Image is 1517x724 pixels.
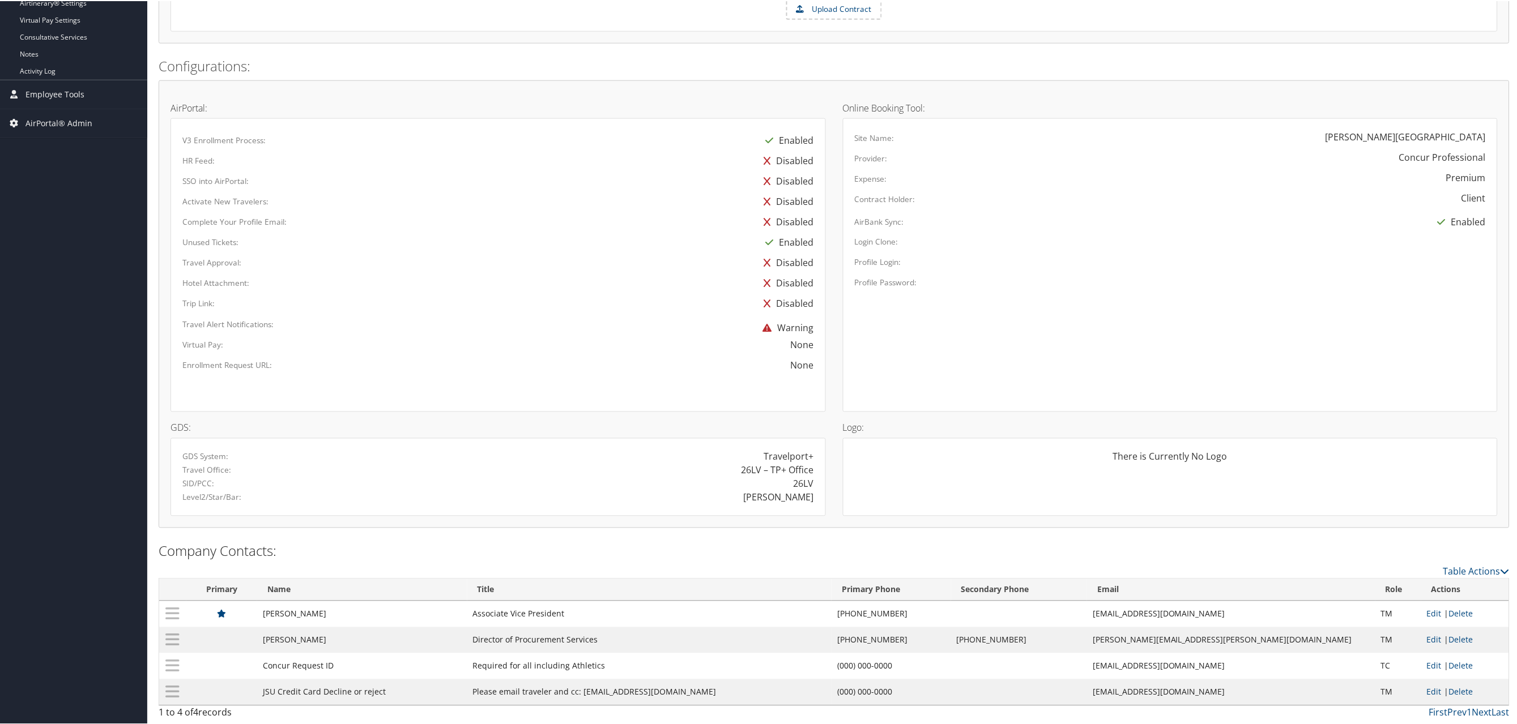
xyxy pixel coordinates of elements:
td: [PERSON_NAME] [257,600,467,626]
label: Expense: [855,172,887,183]
td: [EMAIL_ADDRESS][DOMAIN_NAME] [1087,600,1375,626]
label: SSO into AirPortal: [182,174,249,186]
div: [PERSON_NAME][GEOGRAPHIC_DATA] [1326,129,1486,143]
h2: Company Contacts: [159,541,1510,560]
th: Email [1087,578,1375,600]
div: Disabled [759,190,814,211]
label: HR Feed: [182,154,215,165]
label: Hotel Attachment: [182,276,249,288]
label: Level2/Star/Bar: [182,491,241,502]
div: 1 to 4 of records [159,705,484,724]
label: V3 Enrollment Process: [182,134,266,145]
div: None [453,358,814,371]
a: Delete [1449,659,1473,670]
a: Edit [1427,607,1442,618]
a: Edit [1427,633,1442,644]
a: Prev [1448,705,1467,718]
td: [PHONE_NUMBER] [832,600,951,626]
div: Enabled [1432,211,1486,231]
span: AirPortal® Admin [25,108,92,136]
a: First [1429,705,1448,718]
label: Travel Alert Notifications: [182,318,274,329]
label: Virtual Pay: [182,339,223,350]
div: Disabled [759,211,814,231]
h4: Online Booking Tool: [843,102,1498,112]
h4: Logo: [843,422,1498,431]
a: Table Actions [1443,564,1510,577]
label: AirBank Sync: [855,215,904,226]
div: None [791,337,814,351]
td: TM [1375,600,1421,626]
label: Travel Office: [182,464,231,475]
label: Login Clone: [855,235,898,246]
div: Enabled [760,231,814,251]
td: JSU Credit Card Decline or reject [257,678,467,704]
a: Delete [1449,686,1473,696]
a: Delete [1449,607,1473,618]
label: Activate New Travelers: [182,195,269,206]
label: Complete Your Profile Email: [182,215,287,226]
td: TC [1375,652,1421,678]
div: Disabled [759,170,814,190]
div: Disabled [759,292,814,312]
div: Concur Professional [1399,149,1486,163]
div: Client [1461,190,1486,204]
a: Next [1472,705,1492,718]
label: Provider: [855,152,888,163]
div: 26LV – TP+ Office [742,462,814,476]
th: Primary [186,578,258,600]
td: [PERSON_NAME] [257,626,467,652]
td: [EMAIL_ADDRESS][DOMAIN_NAME] [1087,652,1375,678]
td: Required for all including Athletics [467,652,832,678]
div: Disabled [759,272,814,292]
div: Premium [1446,170,1486,183]
td: Please email traveler and cc: [EMAIL_ADDRESS][DOMAIN_NAME] [467,678,832,704]
div: Disabled [759,149,814,170]
td: | [1421,600,1509,626]
span: Warning [757,321,814,333]
label: Profile Login: [855,255,901,267]
a: Edit [1427,659,1442,670]
div: Disabled [759,251,814,272]
label: Contract Holder: [855,192,915,204]
th: Name [257,578,467,600]
h4: GDS: [171,422,826,431]
td: Director of Procurement Services [467,626,832,652]
th: Actions [1421,578,1509,600]
a: 1 [1467,705,1472,718]
label: Enrollment Request URL: [182,359,272,370]
span: Employee Tools [25,79,84,108]
div: There is Currently No Logo [855,449,1486,472]
div: 26LV [794,476,814,490]
label: Trip Link: [182,297,215,308]
div: Enabled [760,129,814,149]
span: 4 [193,705,198,718]
td: (000) 000-0000 [832,652,951,678]
td: [EMAIL_ADDRESS][DOMAIN_NAME] [1087,678,1375,704]
td: [PHONE_NUMBER] [832,626,951,652]
div: [PERSON_NAME] [744,490,814,503]
td: [PERSON_NAME][EMAIL_ADDRESS][PERSON_NAME][DOMAIN_NAME] [1087,626,1375,652]
label: Profile Password: [855,276,917,287]
td: | [1421,626,1509,652]
a: Last [1492,705,1510,718]
th: Title [467,578,832,600]
label: GDS System: [182,450,228,461]
th: Secondary Phone [951,578,1087,600]
td: (000) 000-0000 [832,678,951,704]
th: Role [1375,578,1421,600]
a: Edit [1427,686,1442,696]
label: Site Name: [855,131,894,143]
h2: Configurations: [159,55,1510,75]
label: Unused Tickets: [182,235,238,247]
label: SID/PCC: [182,477,214,489]
td: Concur Request ID [257,652,467,678]
td: | [1421,678,1509,704]
td: Associate Vice President [467,600,832,626]
div: Travelport+ [764,449,814,462]
th: Primary Phone [832,578,951,600]
label: Travel Approval: [182,256,241,267]
a: Delete [1449,633,1473,644]
td: [PHONE_NUMBER] [951,626,1087,652]
td: | [1421,652,1509,678]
